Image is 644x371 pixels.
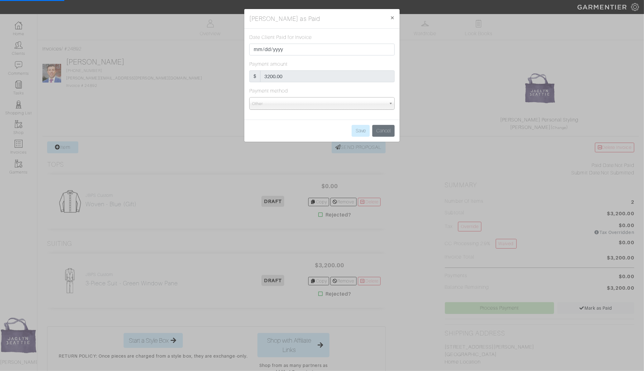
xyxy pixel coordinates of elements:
label: Payment amount [249,60,288,68]
button: Cancel [372,125,395,137]
label: Date Client Paid for Invoice [249,34,312,41]
span: × [390,13,395,22]
span: Other [252,98,386,110]
label: Payment method [249,87,288,95]
button: Close [385,9,400,26]
h5: [PERSON_NAME] as Paid [249,14,320,23]
div: $ [249,70,261,82]
input: Save [352,125,370,137]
